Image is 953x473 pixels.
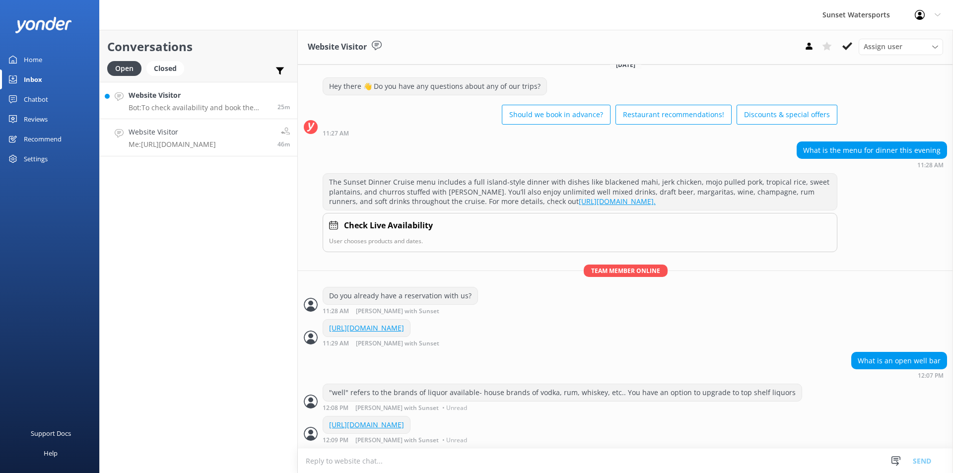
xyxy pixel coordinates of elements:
button: Discounts & special offers [737,105,837,125]
span: • Unread [442,437,467,443]
h4: Check Live Availability [344,219,433,232]
div: Chatbot [24,89,48,109]
strong: 12:09 PM [323,437,348,443]
h4: Website Visitor [129,90,270,101]
span: Sep 10 2025 11:30am (UTC -05:00) America/Cancun [277,103,290,111]
div: "well" refers to the brands of liquor available- house brands of vodka, rum, whiskey, etc.. You h... [323,384,802,401]
p: Bot: To check availability and book the Happy Hour Sandbar Charter, head to [URL][DOMAIN_NAME] [129,103,270,112]
span: [PERSON_NAME] with Sunset [356,340,439,347]
span: [PERSON_NAME] with Sunset [356,308,439,315]
p: User chooses products and dates. [329,236,831,246]
div: Inbox [24,69,42,89]
div: Sep 10 2025 10:28am (UTC -05:00) America/Cancun [797,161,947,168]
div: Sep 10 2025 10:29am (UTC -05:00) America/Cancun [323,339,472,347]
div: Home [24,50,42,69]
strong: 11:28 AM [323,308,349,315]
div: Closed [146,61,184,76]
h2: Conversations [107,37,290,56]
span: • Unread [442,405,467,411]
a: Closed [146,63,189,73]
strong: 11:28 AM [917,162,944,168]
div: Open [107,61,141,76]
div: What is the menu for dinner this evening [797,142,947,159]
div: Recommend [24,129,62,149]
span: Sep 10 2025 11:09am (UTC -05:00) America/Cancun [277,140,290,148]
strong: 11:27 AM [323,131,349,136]
strong: 12:07 PM [918,373,944,379]
div: Sep 10 2025 10:28am (UTC -05:00) America/Cancun [323,307,478,315]
div: Do you already have a reservation with us? [323,287,477,304]
div: Sep 10 2025 11:09am (UTC -05:00) America/Cancun [323,436,470,443]
strong: 11:29 AM [323,340,349,347]
button: Should we book in advance? [502,105,611,125]
a: [URL][DOMAIN_NAME] [329,323,404,333]
span: Assign user [864,41,902,52]
div: Help [44,443,58,463]
div: Sep 10 2025 11:08am (UTC -05:00) America/Cancun [323,404,802,411]
a: Open [107,63,146,73]
a: [URL][DOMAIN_NAME] [329,420,404,429]
span: [PERSON_NAME] with Sunset [355,437,439,443]
a: Website VisitorMe:[URL][DOMAIN_NAME]46m [100,119,297,156]
div: Settings [24,149,48,169]
div: Sep 10 2025 10:27am (UTC -05:00) America/Cancun [323,130,837,136]
img: yonder-white-logo.png [15,17,72,33]
a: Website VisitorBot:To check availability and book the Happy Hour Sandbar Charter, head to [URL][D... [100,82,297,119]
span: [DATE] [610,61,641,69]
div: Hey there 👋 Do you have any questions about any of our trips? [323,78,546,95]
div: What is an open well bar [852,352,947,369]
div: Support Docs [31,423,71,443]
span: Team member online [584,265,668,277]
span: [PERSON_NAME] with Sunset [355,405,439,411]
div: Assign User [859,39,943,55]
p: Me: [URL][DOMAIN_NAME] [129,140,216,149]
button: Restaurant recommendations! [615,105,732,125]
div: Reviews [24,109,48,129]
h4: Website Visitor [129,127,216,137]
div: The Sunset Dinner Cruise menu includes a full island-style dinner with dishes like blackened mahi... [323,174,837,210]
h3: Website Visitor [308,41,367,54]
strong: 12:08 PM [323,405,348,411]
a: [URL][DOMAIN_NAME]. [579,197,656,206]
div: Sep 10 2025 11:07am (UTC -05:00) America/Cancun [851,372,947,379]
